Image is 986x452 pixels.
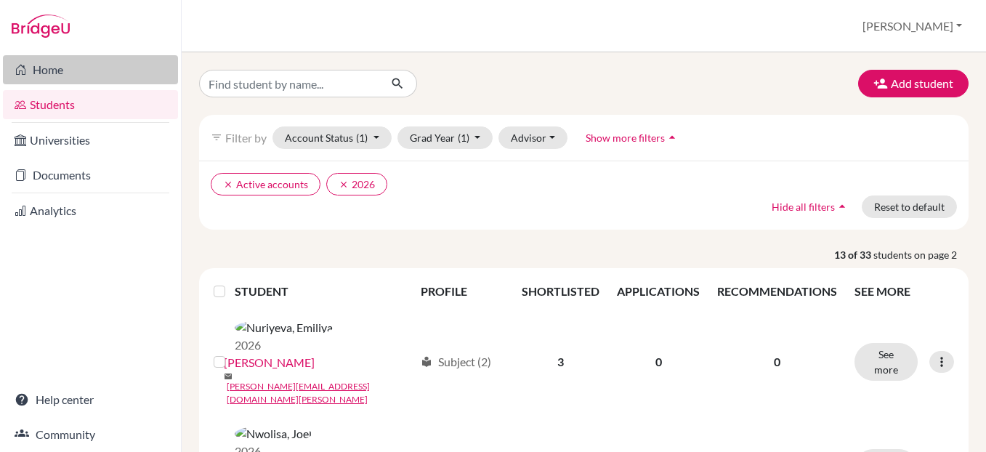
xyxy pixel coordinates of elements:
[513,309,608,415] td: 3
[223,179,233,190] i: clear
[421,353,491,371] div: Subject (2)
[858,70,969,97] button: Add student
[608,309,708,415] td: 0
[225,131,267,145] span: Filter by
[3,420,178,449] a: Community
[272,126,392,149] button: Account Status(1)
[326,173,387,195] button: clear2026
[665,130,679,145] i: arrow_drop_up
[772,201,835,213] span: Hide all filters
[211,132,222,143] i: filter_list
[3,55,178,84] a: Home
[873,247,969,262] span: students on page 2
[854,343,918,381] button: See more
[608,274,708,309] th: APPLICATIONS
[513,274,608,309] th: SHORTLISTED
[834,247,873,262] strong: 13 of 33
[862,195,957,218] button: Reset to default
[759,195,862,218] button: Hide all filtersarrow_drop_up
[356,132,368,144] span: (1)
[3,126,178,155] a: Universities
[412,274,514,309] th: PROFILE
[397,126,493,149] button: Grad Year(1)
[458,132,469,144] span: (1)
[586,132,665,144] span: Show more filters
[224,372,233,381] span: mail
[199,70,379,97] input: Find student by name...
[573,126,692,149] button: Show more filtersarrow_drop_up
[835,199,849,214] i: arrow_drop_up
[211,173,320,195] button: clearActive accounts
[235,274,412,309] th: STUDENT
[3,196,178,225] a: Analytics
[224,354,315,371] a: [PERSON_NAME]
[227,380,414,406] a: [PERSON_NAME][EMAIL_ADDRESS][DOMAIN_NAME][PERSON_NAME]
[339,179,349,190] i: clear
[3,161,178,190] a: Documents
[235,336,333,354] p: 2026
[235,319,333,336] img: Nuriyeva, Emiliya
[498,126,567,149] button: Advisor
[421,356,432,368] span: local_library
[717,353,837,371] p: 0
[235,425,312,443] img: Nwolisa, Joel
[3,385,178,414] a: Help center
[856,12,969,40] button: [PERSON_NAME]
[708,274,846,309] th: RECOMMENDATIONS
[3,90,178,119] a: Students
[12,15,70,38] img: Bridge-U
[846,274,963,309] th: SEE MORE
